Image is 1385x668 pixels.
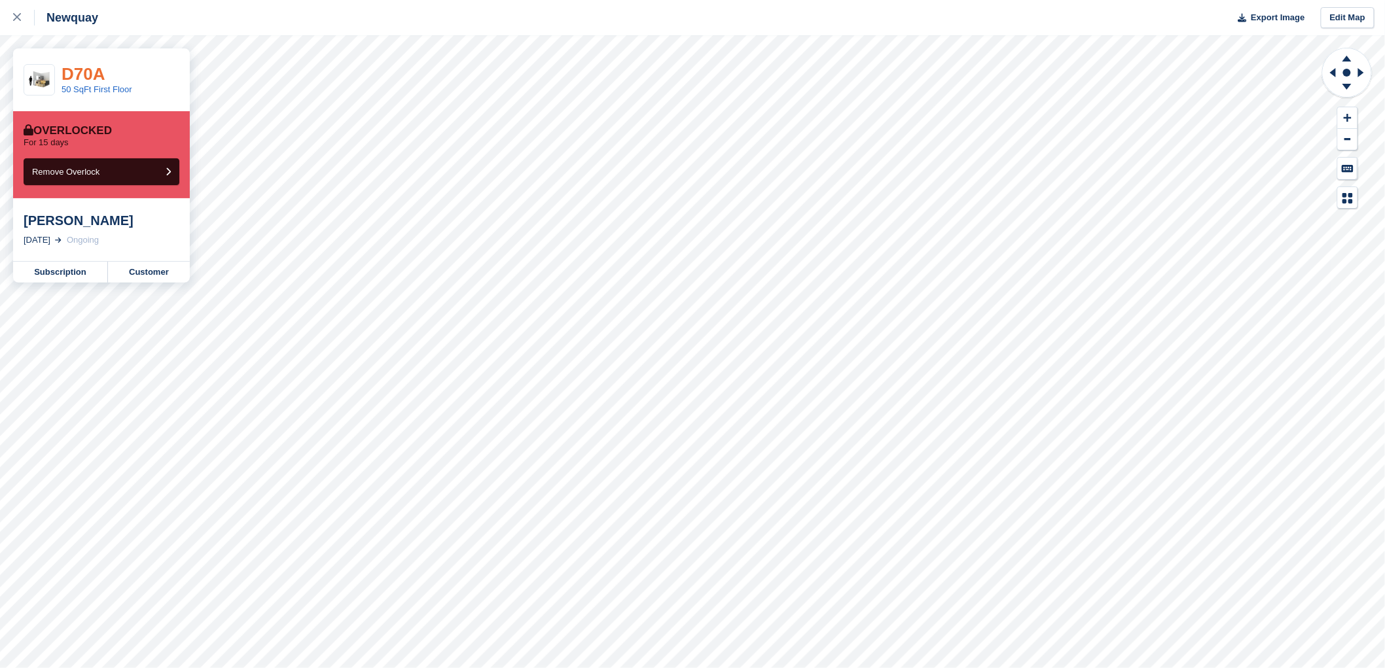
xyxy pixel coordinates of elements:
[62,64,105,84] a: D70A
[35,10,98,26] div: Newquay
[108,262,190,283] a: Customer
[24,213,179,228] div: [PERSON_NAME]
[32,167,99,177] span: Remove Overlock
[1251,11,1304,24] span: Export Image
[13,262,108,283] a: Subscription
[1338,129,1358,150] button: Zoom Out
[67,234,99,247] div: Ongoing
[1321,7,1375,29] a: Edit Map
[62,84,132,94] a: 50 SqFt First Floor
[1231,7,1305,29] button: Export Image
[55,237,62,243] img: arrow-right-light-icn-cde0832a797a2874e46488d9cf13f60e5c3a73dbe684e267c42b8395dfbc2abf.svg
[24,234,50,247] div: [DATE]
[24,137,69,148] p: For 15 days
[1338,158,1358,179] button: Keyboard Shortcuts
[1338,187,1358,209] button: Map Legend
[1338,107,1358,129] button: Zoom In
[24,158,179,185] button: Remove Overlock
[24,69,54,92] img: 50-sqft-unit.jpg
[24,124,112,137] div: Overlocked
